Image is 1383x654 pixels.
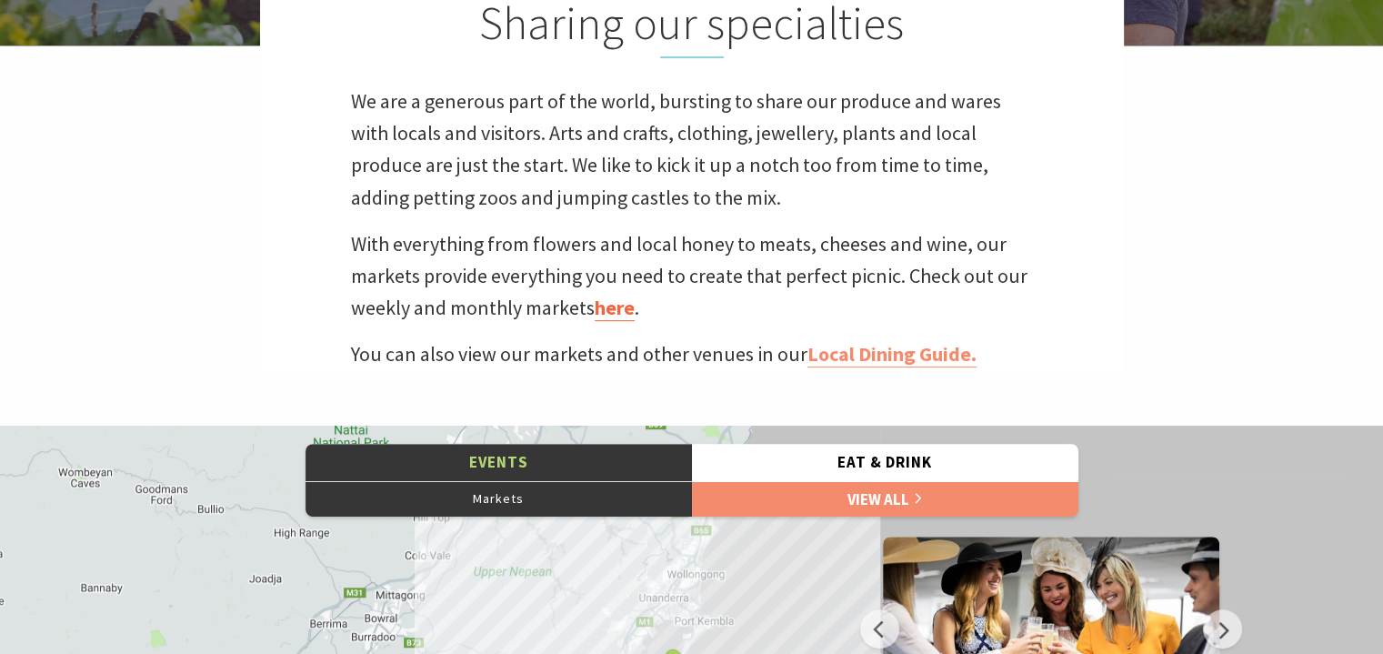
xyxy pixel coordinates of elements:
p: With everything from flowers and local honey to meats, cheeses and wine, our markets provide ever... [351,228,1033,325]
button: Markets [306,480,692,517]
p: You can also view our markets and other venues in our [351,338,1033,370]
a: Local Dining Guide. [807,341,977,367]
button: Eat & Drink [692,444,1078,481]
p: We are a generous part of the world, bursting to share our produce and wares with locals and visi... [351,86,1033,214]
button: Previous [860,609,899,649]
button: Events [306,444,692,481]
a: here [595,295,635,321]
button: Next [1203,609,1242,649]
a: View All [692,480,1078,517]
